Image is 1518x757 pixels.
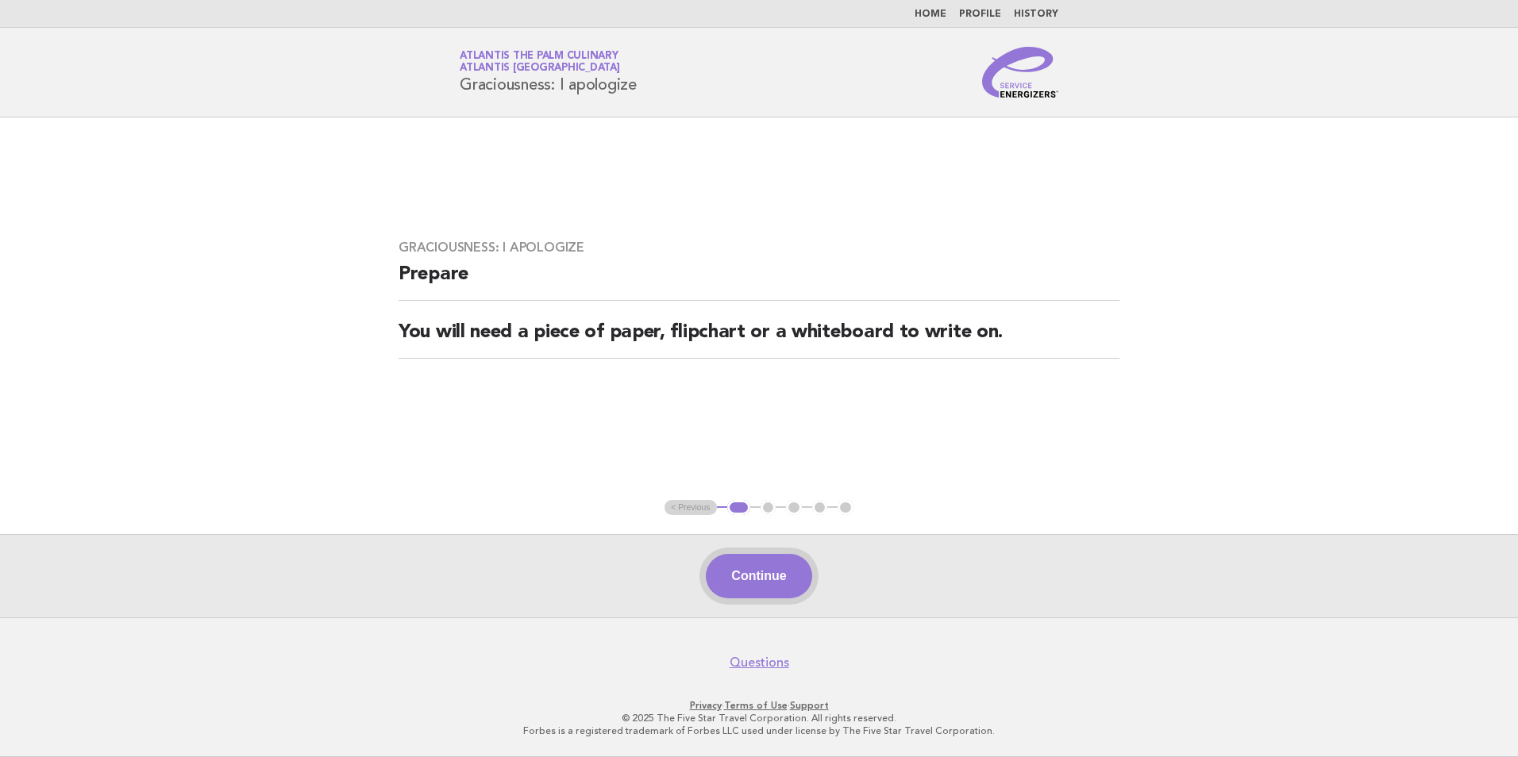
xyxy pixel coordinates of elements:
[460,52,637,93] h1: Graciousness: I apologize
[790,700,829,711] a: Support
[727,500,750,516] button: 1
[982,47,1058,98] img: Service Energizers
[730,655,789,671] a: Questions
[915,10,946,19] a: Home
[460,51,620,73] a: Atlantis The Palm CulinaryAtlantis [GEOGRAPHIC_DATA]
[959,10,1001,19] a: Profile
[273,724,1245,737] p: Forbes is a registered trademark of Forbes LLC used under license by The Five Star Travel Corpora...
[399,320,1119,359] h2: You will need a piece of paper, flipchart or a whiteboard to write on.
[273,699,1245,712] p: · ·
[460,63,620,74] span: Atlantis [GEOGRAPHIC_DATA]
[399,262,1119,301] h2: Prepare
[690,700,722,711] a: Privacy
[724,700,788,711] a: Terms of Use
[273,712,1245,724] p: © 2025 The Five Star Travel Corporation. All rights reserved.
[706,554,811,598] button: Continue
[1014,10,1058,19] a: History
[399,240,1119,256] h3: Graciousness: I apologize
